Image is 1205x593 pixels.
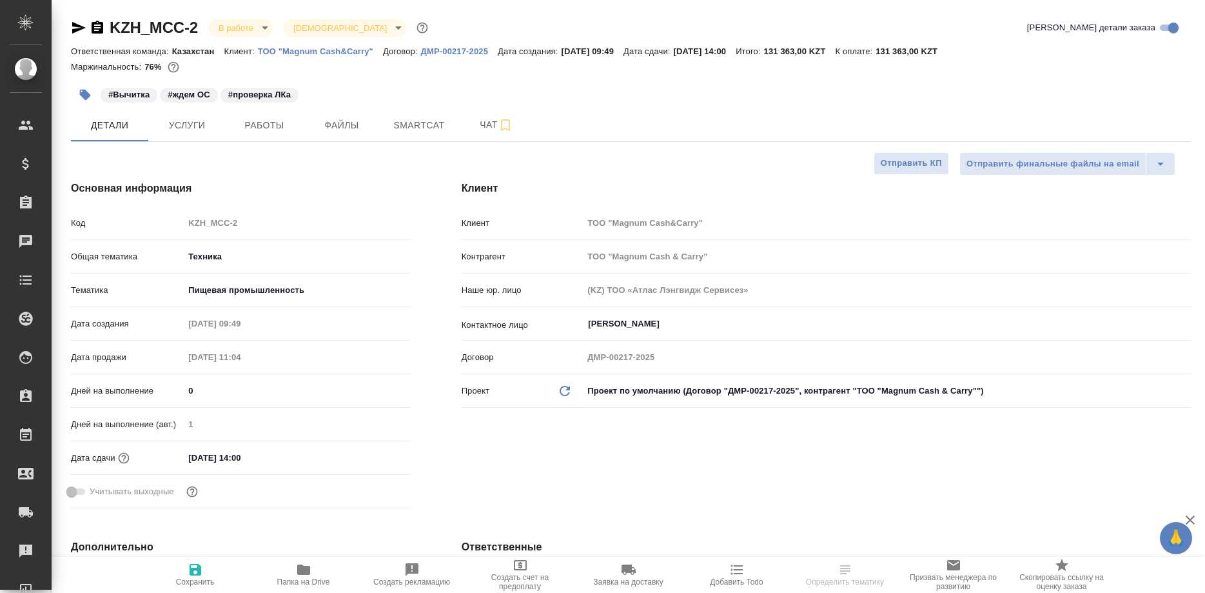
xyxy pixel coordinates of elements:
[208,19,273,37] div: В работе
[498,117,513,133] svg: Подписаться
[71,250,184,263] p: Общая тематика
[71,539,410,555] h4: Дополнительно
[228,88,291,101] p: #проверка ЛКа
[184,314,297,333] input: Пустое поле
[71,20,86,35] button: Скопировать ссылку для ЯМессенджера
[876,46,947,56] p: 131 363,00 KZT
[791,557,899,593] button: Определить тематику
[1008,557,1116,593] button: Скопировать ссылку на оценку заказа
[462,385,490,397] p: Проект
[1165,525,1187,552] span: 🙏
[574,557,683,593] button: Заявка на доставку
[623,46,673,56] p: Дата сдачи:
[115,450,132,467] button: Если добавить услуги и заполнить их объемом, то дата рассчитается автоматически
[184,214,409,232] input: Пустое поле
[764,46,836,56] p: 131 363,00 KZT
[421,46,498,56] p: ДМР-00217-2025
[881,156,942,171] span: Отправить КП
[184,448,297,467] input: ✎ Введи что-нибудь
[71,284,184,297] p: Тематика
[383,46,421,56] p: Договор:
[71,46,172,56] p: Ответственная команда:
[289,23,391,34] button: [DEMOGRAPHIC_DATA]
[1015,573,1108,591] span: Скопировать ссылку на оценку заказа
[159,88,219,99] span: ждем ОС
[90,485,174,498] span: Учитывать выходные
[583,380,1191,402] div: Проект по умолчанию (Договор "ДМР-00217-2025", контрагент "ТОО "Magnum Cash & Carry"")
[462,351,583,364] p: Договор
[907,573,1000,591] span: Призвать менеджера по развитию
[71,452,115,465] p: Дата сдачи
[1027,21,1155,34] span: [PERSON_NAME] детали заказа
[184,381,409,400] input: ✎ Введи что-нибудь
[358,557,466,593] button: Создать рекламацию
[156,117,218,134] span: Услуги
[184,279,409,301] div: Пищевая промышленность
[219,88,300,99] span: проверка ЛКа
[421,45,498,56] a: ДМР-00217-2025
[462,539,1191,555] h4: Ответственные
[283,19,406,37] div: В работе
[277,578,330,587] span: Папка на Drive
[474,573,567,591] span: Создать счет на предоплату
[462,250,583,263] p: Контрагент
[250,557,358,593] button: Папка на Drive
[184,415,409,434] input: Пустое поле
[835,46,876,56] p: К оплате:
[99,88,159,99] span: Вычитка
[79,117,141,134] span: Детали
[466,557,574,593] button: Создать счет на предоплату
[1184,323,1186,325] button: Open
[583,281,1191,299] input: Пустое поле
[215,23,257,34] button: В работе
[462,181,1191,196] h4: Клиент
[462,217,583,230] p: Клиент
[583,214,1191,232] input: Пустое поле
[414,19,431,36] button: Доп статусы указывают на важность/срочность заказа
[71,418,184,431] p: Дней на выполнение (авт.)
[561,46,623,56] p: [DATE] 09:49
[736,46,763,56] p: Итого:
[465,117,527,133] span: Чат
[144,62,164,72] p: 76%
[959,152,1175,176] div: split button
[593,578,663,587] span: Заявка на доставку
[110,19,198,36] a: KZH_MCC-2
[71,351,184,364] p: Дата продажи
[224,46,257,56] p: Клиент:
[168,88,210,101] p: #ждем ОС
[311,117,373,134] span: Файлы
[165,59,182,75] button: 4425.06 RUB;
[583,247,1191,266] input: Пустое поле
[90,20,105,35] button: Скопировать ссылку
[874,152,949,175] button: Отправить КП
[966,157,1139,172] span: Отправить финальные файлы на email
[184,246,409,268] div: Техника
[373,578,450,587] span: Создать рекламацию
[71,317,184,330] p: Дата создания
[1160,522,1192,554] button: 🙏
[71,81,99,109] button: Добавить тэг
[583,348,1191,367] input: Пустое поле
[184,483,201,500] button: Выбери, если сб и вс нужно считать рабочими днями для выполнения заказа.
[462,319,583,332] p: Контактное лицо
[71,385,184,397] p: Дней на выполнение
[71,62,144,72] p: Маржинальность:
[71,217,184,230] p: Код
[258,46,383,56] p: ТОО "Magnum Cash&Carry"
[674,46,736,56] p: [DATE] 14:00
[388,117,450,134] span: Smartcat
[108,88,150,101] p: #Вычитка
[184,348,297,367] input: Пустое поле
[498,46,561,56] p: Дата создания:
[71,181,410,196] h4: Основная информация
[176,578,215,587] span: Сохранить
[462,284,583,297] p: Наше юр. лицо
[710,578,763,587] span: Добавить Todo
[258,45,383,56] a: ТОО "Magnum Cash&Carry"
[806,578,884,587] span: Определить тематику
[141,557,250,593] button: Сохранить
[683,557,791,593] button: Добавить Todo
[899,557,1008,593] button: Призвать менеджера по развитию
[172,46,224,56] p: Казахстан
